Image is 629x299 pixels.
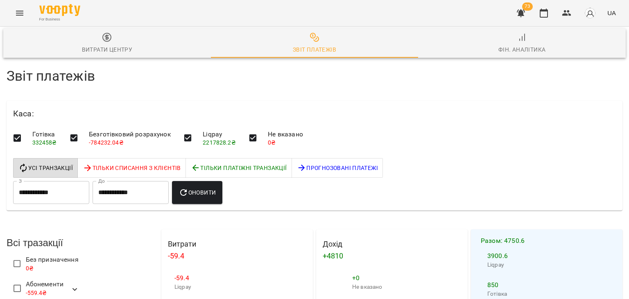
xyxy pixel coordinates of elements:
[32,139,57,146] span: 332458 ₴
[323,252,461,260] h4: + 4810
[487,252,508,260] span: 3900.6
[26,255,79,265] span: Без призначення
[186,158,292,178] button: Тільки платіжні Транзакції
[168,252,306,260] h4: -59.4
[297,163,378,173] span: Прогнозовані платежі
[604,5,619,20] button: UA
[179,188,216,197] span: Оновити
[174,283,300,291] p: Liqpay
[352,283,455,291] p: Не вказано
[487,290,606,298] p: Готівка
[584,7,596,19] img: avatar_s.png
[13,158,78,178] button: Усі Транзакції
[39,4,80,16] img: Voopty Logo
[607,9,616,17] span: UA
[89,129,171,139] span: Безготівковий розрахунок
[522,2,533,11] span: 73
[7,238,158,248] h3: Всі тразакції
[168,240,306,248] h4: Витрати
[203,139,235,146] span: 2217828.2 ₴
[487,281,498,289] span: 850
[32,129,57,139] span: Готівка
[7,68,622,84] h4: Звіт платежів
[26,279,63,289] span: Абонементи
[83,163,181,173] span: Тільки Списання з клієнтів
[26,265,34,272] span: 0 ₴
[26,290,47,296] span: -559.4 ₴
[481,236,613,246] h4: Разом : 4750.6
[292,158,383,178] button: Прогнозовані платежі
[13,107,616,120] h6: Каса :
[10,3,29,23] button: Menu
[18,163,73,173] span: Усі Транзакції
[39,17,80,22] span: For Business
[82,45,133,54] div: Витрати центру
[77,158,186,178] button: Тільки Списання з клієнтів
[203,129,235,139] span: Liqpay
[268,139,276,146] span: 0 ₴
[498,45,546,54] div: Фін. Аналітика
[172,181,222,204] button: Оновити
[293,45,336,54] div: Звіт платежів
[174,274,189,282] span: -59.4
[352,274,360,282] span: + 0
[89,139,124,146] span: -784232.04 ₴
[487,261,606,269] p: Liqpay
[268,129,303,139] span: Не вказано
[323,240,461,248] h4: Дохід
[191,163,287,173] span: Тільки платіжні Транзакції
